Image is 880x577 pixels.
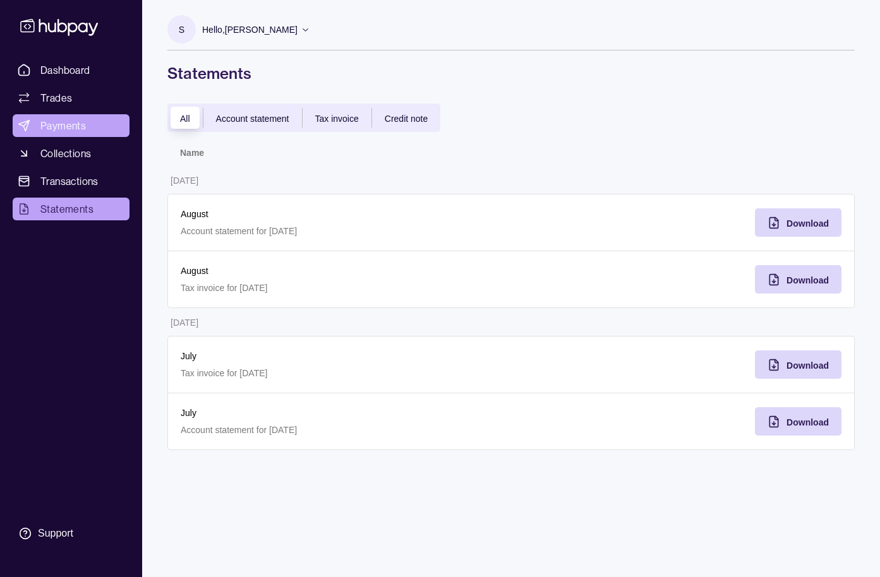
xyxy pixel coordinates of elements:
span: Trades [40,90,72,105]
p: Tax invoice for [DATE] [181,366,498,380]
p: July [181,349,498,363]
a: Statements [13,198,130,220]
p: July [181,406,498,420]
p: S [179,23,184,37]
div: Support [38,526,73,540]
p: August [181,264,498,278]
button: Download [755,265,841,294]
p: [DATE] [171,175,198,186]
span: Credit note [385,114,428,124]
span: Transactions [40,174,99,189]
span: Download [787,275,829,285]
a: Payments [13,114,130,137]
p: August [181,207,498,221]
span: Download [787,218,829,229]
h1: Statements [167,63,855,83]
span: Dashboard [40,62,90,78]
span: Download [787,360,829,371]
p: Hello, [PERSON_NAME] [202,23,298,37]
a: Trades [13,86,130,109]
button: Download [755,350,841,379]
span: Download [787,417,829,427]
a: Collections [13,142,130,165]
a: Dashboard [13,59,130,81]
div: documentTypes [167,104,440,132]
span: All [180,114,190,124]
span: Account statement [216,114,289,124]
p: Tax invoice for [DATE] [181,281,498,295]
span: Collections [40,146,91,161]
p: Account statement for [DATE] [181,423,498,437]
span: Tax invoice [315,114,359,124]
p: [DATE] [171,318,198,328]
button: Download [755,407,841,436]
button: Download [755,208,841,237]
span: Payments [40,118,86,133]
a: Transactions [13,170,130,193]
a: Support [13,520,130,547]
span: Statements [40,201,93,217]
p: Account statement for [DATE] [181,224,498,238]
p: Name [180,148,204,158]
